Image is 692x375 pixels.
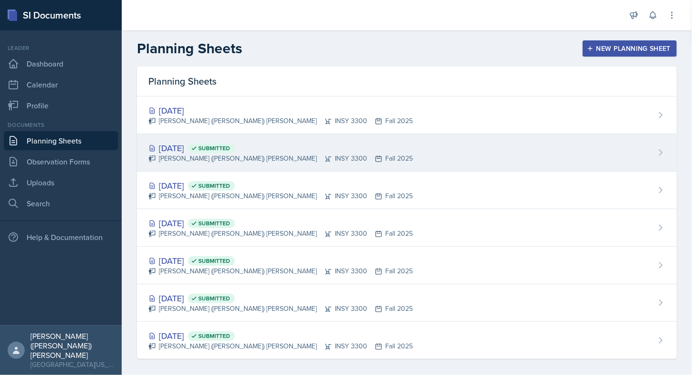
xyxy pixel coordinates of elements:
div: [PERSON_NAME] ([PERSON_NAME]) [PERSON_NAME] [30,331,114,360]
span: Submitted [198,220,230,227]
button: New Planning Sheet [583,40,677,57]
span: Submitted [198,257,230,265]
div: [DATE] [148,104,413,117]
div: [DATE] [148,179,413,192]
a: Profile [4,96,118,115]
a: Dashboard [4,54,118,73]
div: [PERSON_NAME] ([PERSON_NAME]) [PERSON_NAME] INSY 3300 Fall 2025 [148,191,413,201]
a: Observation Forms [4,152,118,171]
a: [DATE] Submitted [PERSON_NAME] ([PERSON_NAME]) [PERSON_NAME]INSY 3300Fall 2025 [137,172,677,209]
span: Submitted [198,295,230,302]
h2: Planning Sheets [137,40,242,57]
div: [DATE] [148,254,413,267]
div: Documents [4,121,118,129]
div: [GEOGRAPHIC_DATA][US_STATE] [30,360,114,369]
a: Uploads [4,173,118,192]
div: Planning Sheets [137,67,677,96]
div: [PERSON_NAME] ([PERSON_NAME]) [PERSON_NAME] INSY 3300 Fall 2025 [148,341,413,351]
div: [DATE] [148,329,413,342]
span: Submitted [198,144,230,152]
a: Search [4,194,118,213]
div: [DATE] [148,142,413,154]
div: New Planning Sheet [589,45,671,52]
div: [PERSON_NAME] ([PERSON_NAME]) [PERSON_NAME] INSY 3300 Fall 2025 [148,229,413,239]
a: Planning Sheets [4,131,118,150]
a: [DATE] Submitted [PERSON_NAME] ([PERSON_NAME]) [PERSON_NAME]INSY 3300Fall 2025 [137,134,677,172]
a: [DATE] Submitted [PERSON_NAME] ([PERSON_NAME]) [PERSON_NAME]INSY 3300Fall 2025 [137,322,677,359]
div: [PERSON_NAME] ([PERSON_NAME]) [PERSON_NAME] INSY 3300 Fall 2025 [148,154,413,163]
a: [DATE] [PERSON_NAME] ([PERSON_NAME]) [PERSON_NAME]INSY 3300Fall 2025 [137,96,677,134]
div: [DATE] [148,292,413,305]
a: [DATE] Submitted [PERSON_NAME] ([PERSON_NAME]) [PERSON_NAME]INSY 3300Fall 2025 [137,247,677,284]
div: [PERSON_NAME] ([PERSON_NAME]) [PERSON_NAME] INSY 3300 Fall 2025 [148,304,413,314]
a: [DATE] Submitted [PERSON_NAME] ([PERSON_NAME]) [PERSON_NAME]INSY 3300Fall 2025 [137,209,677,247]
div: [PERSON_NAME] ([PERSON_NAME]) [PERSON_NAME] INSY 3300 Fall 2025 [148,116,413,126]
div: Help & Documentation [4,228,118,247]
div: [DATE] [148,217,413,230]
div: Leader [4,44,118,52]
a: [DATE] Submitted [PERSON_NAME] ([PERSON_NAME]) [PERSON_NAME]INSY 3300Fall 2025 [137,284,677,322]
span: Submitted [198,332,230,340]
a: Calendar [4,75,118,94]
span: Submitted [198,182,230,190]
div: [PERSON_NAME] ([PERSON_NAME]) [PERSON_NAME] INSY 3300 Fall 2025 [148,266,413,276]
